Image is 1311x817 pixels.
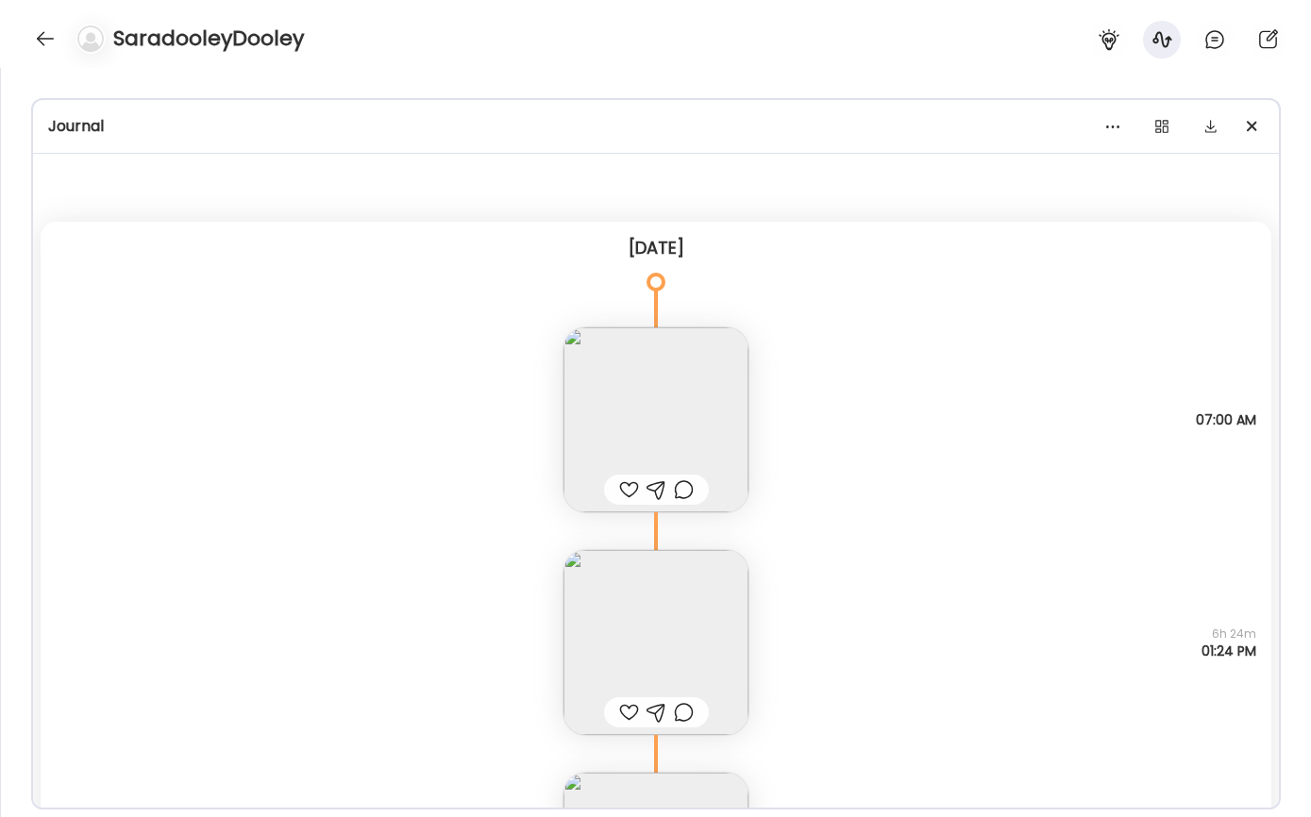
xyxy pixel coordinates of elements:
[1196,411,1256,428] span: 07:00 AM
[113,24,304,54] h4: SaradooleyDooley
[77,25,104,52] img: bg-avatar-default.svg
[1202,642,1256,659] span: 01:24 PM
[56,237,1256,259] div: [DATE]
[563,327,748,512] img: images%2FAecNj4EkSmYIDEbH7mcU6unuQaQ2%2FOQLsHJVCT85wJLHY8J1B%2Fl44jQUUaUvwaO8nPhoyM_240
[563,550,748,735] img: images%2FAecNj4EkSmYIDEbH7mcU6unuQaQ2%2FHhXCYYTfVzuxXhQKjIDQ%2F78NRIavsjkAQMyRLWkhg_240
[1202,625,1256,642] span: 6h 24m
[48,115,1264,138] div: Journal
